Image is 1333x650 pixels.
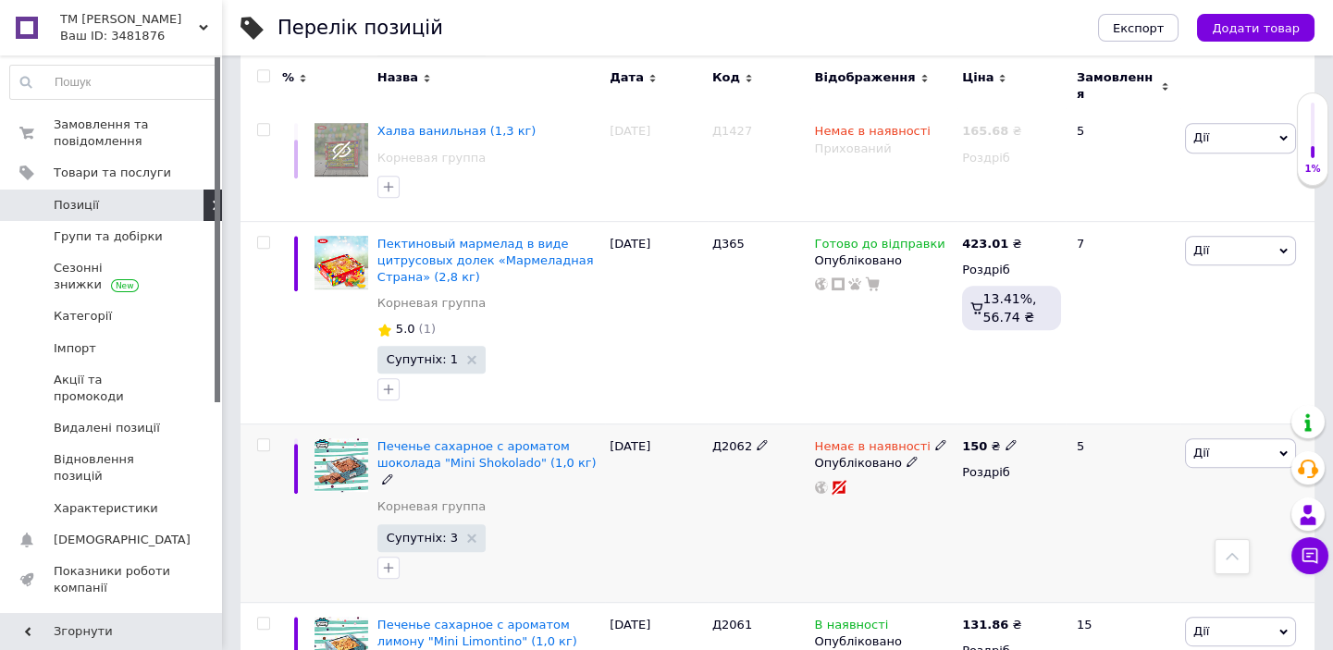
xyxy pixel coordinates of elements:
span: Дії [1193,446,1209,460]
span: Категорії [54,308,112,325]
span: Акції та промокоди [54,372,171,405]
div: Опубліковано [815,633,954,650]
img: Печенье сахарное с ароматом шоколада "Mini Shokolado" (1,0 кг) [315,438,368,492]
span: Групи та добірки [54,228,163,245]
div: Роздріб [962,464,1061,481]
span: Д2061 [712,618,752,632]
div: [DATE] [605,221,708,424]
b: 150 [962,439,987,453]
div: 5 [1066,109,1180,221]
b: 423.01 [962,237,1008,251]
div: 7 [1066,221,1180,424]
div: Опубліковано [815,252,954,269]
span: В наявності [815,618,889,637]
span: Позиції [54,197,99,214]
div: ₴ [962,438,1017,455]
span: Немає в наявності [815,124,931,143]
div: ₴ [962,617,1021,633]
span: Назва [377,69,418,86]
span: Відновлення позицій [54,451,171,484]
span: Дії [1193,130,1209,144]
b: 165.68 [962,124,1008,138]
div: Перелік позицій [278,18,443,38]
div: Роздріб [962,262,1061,278]
span: 5.0 [396,322,415,336]
span: Дії [1193,243,1209,257]
span: Д365 [712,237,745,251]
span: Замовлення [1077,69,1156,103]
span: Д1427 [712,124,752,138]
span: Сезонні знижки [54,260,171,293]
span: Супутніх: 3 [387,532,458,544]
span: Додати товар [1212,21,1300,35]
img: Халва ванильная (1,3 кг) [315,123,368,177]
a: Пектиновый мармелад в виде цитрусовых долек «Мармеладная Страна» (2,8 кг) [377,237,594,284]
div: [DATE] [605,424,708,603]
span: Показники роботи компанії [54,563,171,596]
span: Дата [610,69,644,86]
span: Експорт [1113,21,1165,35]
b: 131.86 [962,618,1008,632]
div: Ваш ID: 3481876 [60,28,222,44]
span: Д2062 [712,439,752,453]
span: Немає в наявності [815,439,931,459]
a: Корневая группа [377,295,486,312]
div: Роздріб [962,150,1061,166]
span: Видалені позиції [54,420,160,436]
img: Пектиновый мармелад в виде цитрусовых долек «Мармеладная Страна» (2,8 кг) [315,236,368,289]
span: [DEMOGRAPHIC_DATA] [54,532,191,548]
span: (1) [419,322,436,336]
div: Опубліковано [815,455,954,472]
span: Відображення [815,69,916,86]
span: Замовлення та повідомлення [54,117,171,150]
span: Товари та послуги [54,165,171,181]
button: Експорт [1098,14,1179,42]
div: ₴ [962,123,1021,140]
div: Прихований [815,141,954,157]
a: Печенье сахарное с ароматом шоколада "Mini Shokolado" (1,0 кг) [377,439,597,470]
span: 13.41%, 56.74 ₴ [983,291,1037,325]
div: 5 [1066,424,1180,603]
a: Халва ванильная (1,3 кг) [377,124,537,138]
span: Супутніх: 1 [387,353,458,365]
button: Чат з покупцем [1291,537,1328,574]
span: ТМ КЛИМ [60,11,199,28]
a: Печенье сахарное с ароматом лимону "Mini Limontino" (1,0 кг) [377,618,577,648]
div: [DATE] [605,109,708,221]
div: ₴ [962,236,1021,252]
span: Дії [1193,624,1209,638]
a: Корневая группа [377,150,486,166]
span: % [282,69,294,86]
input: Пошук [10,66,216,99]
div: 1% [1298,163,1327,176]
span: Імпорт [54,340,96,357]
a: Корневая группа [377,498,486,515]
span: Код [712,69,740,86]
span: Характеристики [54,500,158,517]
span: Панель управління [54,611,171,644]
button: Додати товар [1197,14,1314,42]
span: Ціна [962,69,994,86]
span: Готово до відправки [815,237,945,256]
